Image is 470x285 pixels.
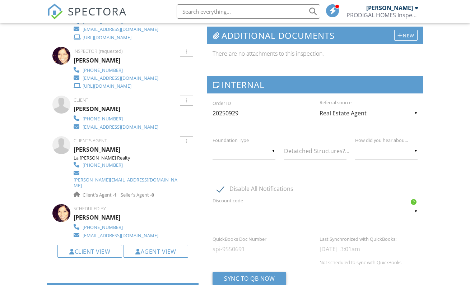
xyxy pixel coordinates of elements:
label: How did you hear about us? [355,137,408,144]
a: Client View [69,248,110,256]
div: [EMAIL_ADDRESS][DOMAIN_NAME] [83,75,158,81]
label: Discount code [213,198,243,204]
label: QuickBooks Doc Number [213,236,266,243]
span: Inspector [74,48,97,54]
label: Disable All Notifications [217,185,293,194]
a: Agent View [135,248,176,256]
div: [URL][DOMAIN_NAME] [83,35,131,40]
a: [PERSON_NAME] [74,144,120,155]
div: [PERSON_NAME] [74,104,120,114]
input: Detatched Structures? (Shed, Apt/Suite, Pergola, Barn, Dock) [284,142,346,160]
span: (requested) [99,48,122,54]
label: Detatched Structures? (Shed, Apt/Suite, Pergola, Barn, Dock) [284,147,349,155]
div: La [PERSON_NAME] Realty [74,155,186,161]
p: There are no attachments to this inspection. [213,50,418,58]
div: [EMAIL_ADDRESS][DOMAIN_NAME] [83,124,158,130]
a: [EMAIL_ADDRESS][DOMAIN_NAME] [74,123,158,130]
div: [PHONE_NUMBER] [83,67,123,73]
div: PRODIGAL HOMES Inspection + Consulting [346,12,418,19]
div: [PHONE_NUMBER] [83,224,123,230]
div: [PHONE_NUMBER] [83,162,123,168]
h3: Additional Documents [207,27,423,44]
label: Order ID [213,100,231,107]
div: [PERSON_NAME] [74,212,120,223]
a: [PHONE_NUMBER] [74,161,180,169]
div: [URL][DOMAIN_NAME] [83,83,131,89]
div: Sync to QB Now [213,272,286,285]
a: [PHONE_NUMBER] [74,223,158,231]
label: Referral source [320,100,352,106]
span: Client's Agent - [83,192,118,198]
input: Search everything... [177,4,320,19]
div: [PERSON_NAME] [366,4,413,12]
div: [PHONE_NUMBER] [83,116,123,121]
span: SPECTORA [68,4,127,19]
span: Client [74,97,88,103]
div: [EMAIL_ADDRESS][DOMAIN_NAME] [83,233,158,238]
a: [PERSON_NAME][EMAIL_ADDRESS][DOMAIN_NAME] [74,169,180,189]
strong: 0 [152,192,154,198]
a: [URL][DOMAIN_NAME] [74,33,158,41]
a: [EMAIL_ADDRESS][DOMAIN_NAME] [74,25,158,33]
span: Seller's Agent - [121,192,154,198]
a: [PHONE_NUMBER] [74,66,158,74]
img: The Best Home Inspection Software - Spectora [47,4,63,19]
label: Foundation Type [213,137,249,144]
a: [PHONE_NUMBER] [74,114,158,122]
label: Last Synchronized with QuickBooks: [320,236,396,243]
a: [EMAIL_ADDRESS][DOMAIN_NAME] [74,74,158,82]
span: Not scheduled to sync with QuickBooks [320,259,401,266]
div: [PERSON_NAME][EMAIL_ADDRESS][DOMAIN_NAME] [74,177,180,188]
span: Client's Agent [74,137,107,144]
div: New [394,30,418,41]
a: [URL][DOMAIN_NAME] [74,82,158,89]
div: [EMAIL_ADDRESS][DOMAIN_NAME] [83,26,158,32]
strong: 1 [114,192,117,198]
a: SPECTORA [47,10,127,25]
div: [PERSON_NAME] [74,55,120,66]
a: [EMAIL_ADDRESS][DOMAIN_NAME] [74,231,158,239]
span: Scheduled By [74,205,106,212]
h3: Internal [207,76,423,93]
